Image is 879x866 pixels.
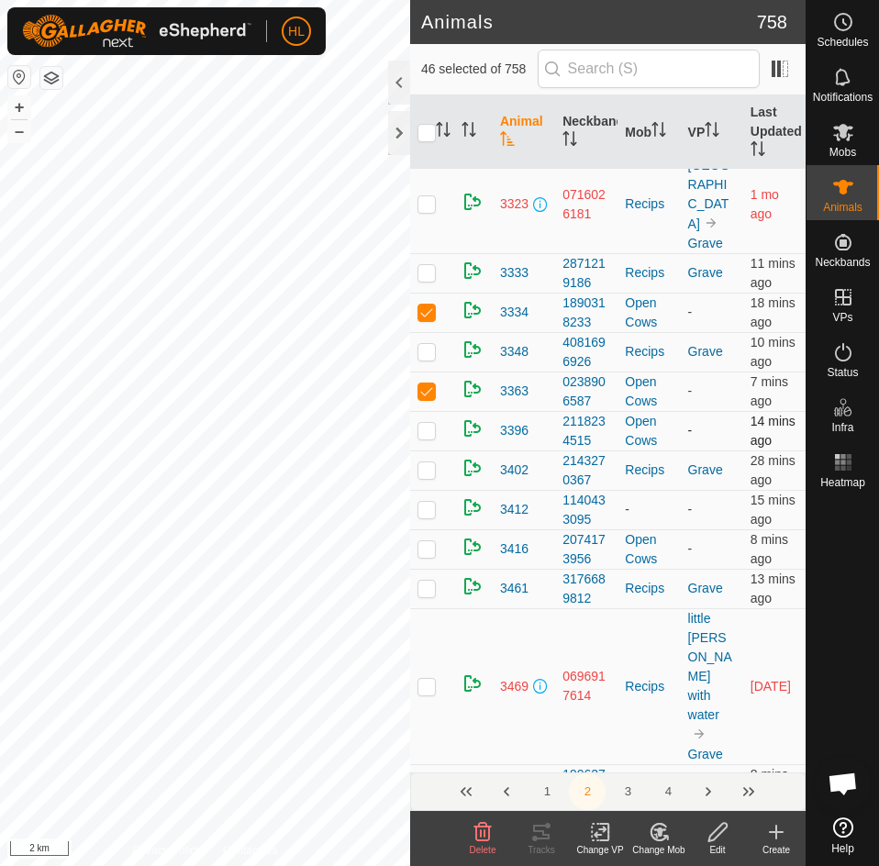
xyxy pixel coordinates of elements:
[8,66,30,88] button: Reset Map
[751,144,765,159] p-sorticon: Activate to sort
[751,532,788,566] span: 18 Sept 2025, 1:18 pm
[500,421,529,440] span: 3396
[688,462,723,477] a: Grave
[470,845,496,855] span: Delete
[688,843,747,857] div: Edit
[562,451,610,490] div: 2143270367
[650,773,686,810] button: 4
[40,67,62,89] button: Map Layers
[8,96,30,118] button: +
[529,773,565,810] button: 1
[688,383,693,398] app-display-virtual-paddock-transition: -
[462,457,484,479] img: returning on
[555,95,618,170] th: Neckband
[562,254,610,293] div: 2871219186
[421,11,757,33] h2: Animals
[462,575,484,597] img: returning on
[823,202,862,213] span: Animals
[562,530,610,569] div: 2074173956
[688,265,723,280] a: Grave
[751,256,796,290] span: 18 Sept 2025, 1:15 pm
[625,294,673,332] div: Open Cows
[688,541,693,556] app-display-virtual-paddock-transition: -
[132,842,201,859] a: Privacy Policy
[500,134,515,149] p-sorticon: Activate to sort
[625,412,673,450] div: Open Cows
[625,677,673,696] div: Recips
[705,125,719,139] p-sorticon: Activate to sort
[500,194,529,214] span: 3323
[625,263,673,283] div: Recips
[651,125,666,139] p-sorticon: Activate to sort
[569,773,606,810] button: 2
[562,372,610,411] div: 0238906587
[625,530,673,569] div: Open Cows
[832,312,852,323] span: VPs
[688,611,732,722] a: little [PERSON_NAME] with water
[730,773,767,810] button: Last Page
[500,342,529,361] span: 3348
[625,500,673,519] div: -
[500,677,529,696] span: 3469
[493,95,555,170] th: Animal
[500,461,529,480] span: 3402
[562,412,610,450] div: 2118234515
[462,339,484,361] img: returning on
[462,125,476,139] p-sorticon: Activate to sort
[288,22,305,41] span: HL
[629,843,688,857] div: Change Mob
[562,333,610,372] div: 4081696926
[688,423,693,438] app-display-virtual-paddock-transition: -
[500,303,529,322] span: 3334
[448,773,484,810] button: First Page
[751,679,791,694] span: 14 Sept 2025, 4:47 pm
[462,378,484,400] img: returning on
[571,843,629,857] div: Change VP
[688,581,723,595] a: Grave
[436,125,451,139] p-sorticon: Activate to sort
[820,477,865,488] span: Heatmap
[681,95,743,170] th: VP
[462,771,484,793] img: returning on
[462,496,484,518] img: returning on
[816,756,871,811] div: Open chat
[223,842,277,859] a: Contact Us
[747,843,806,857] div: Create
[618,95,680,170] th: Mob
[807,810,879,861] a: Help
[751,572,796,605] span: 18 Sept 2025, 1:13 pm
[817,37,868,48] span: Schedules
[690,773,727,810] button: Next Page
[831,422,853,433] span: Infra
[625,461,673,480] div: Recips
[462,299,484,321] img: returning on
[625,579,673,598] div: Recips
[751,335,796,369] span: 18 Sept 2025, 1:16 pm
[562,765,610,804] div: 1906270121
[688,305,693,319] app-display-virtual-paddock-transition: -
[813,92,873,103] span: Notifications
[751,187,779,221] span: 19 July 2025, 10:29 am
[751,453,796,487] span: 18 Sept 2025, 12:57 pm
[625,342,673,361] div: Recips
[751,414,796,448] span: 18 Sept 2025, 1:12 pm
[688,747,723,761] a: Grave
[462,417,484,439] img: returning on
[751,767,788,801] span: 18 Sept 2025, 1:17 pm
[538,50,760,88] input: Search (S)
[500,500,529,519] span: 3412
[688,502,693,516] app-display-virtual-paddock-transition: -
[562,134,577,149] p-sorticon: Activate to sort
[462,260,484,282] img: returning on
[743,95,806,170] th: Last Updated
[500,382,529,401] span: 3363
[831,843,854,854] span: Help
[704,216,718,230] img: to
[562,185,610,224] div: 0716026181
[688,158,730,231] a: [GEOGRAPHIC_DATA]
[462,672,484,694] img: returning on
[625,194,673,214] div: Recips
[692,727,707,741] img: to
[500,539,529,559] span: 3416
[829,147,856,158] span: Mobs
